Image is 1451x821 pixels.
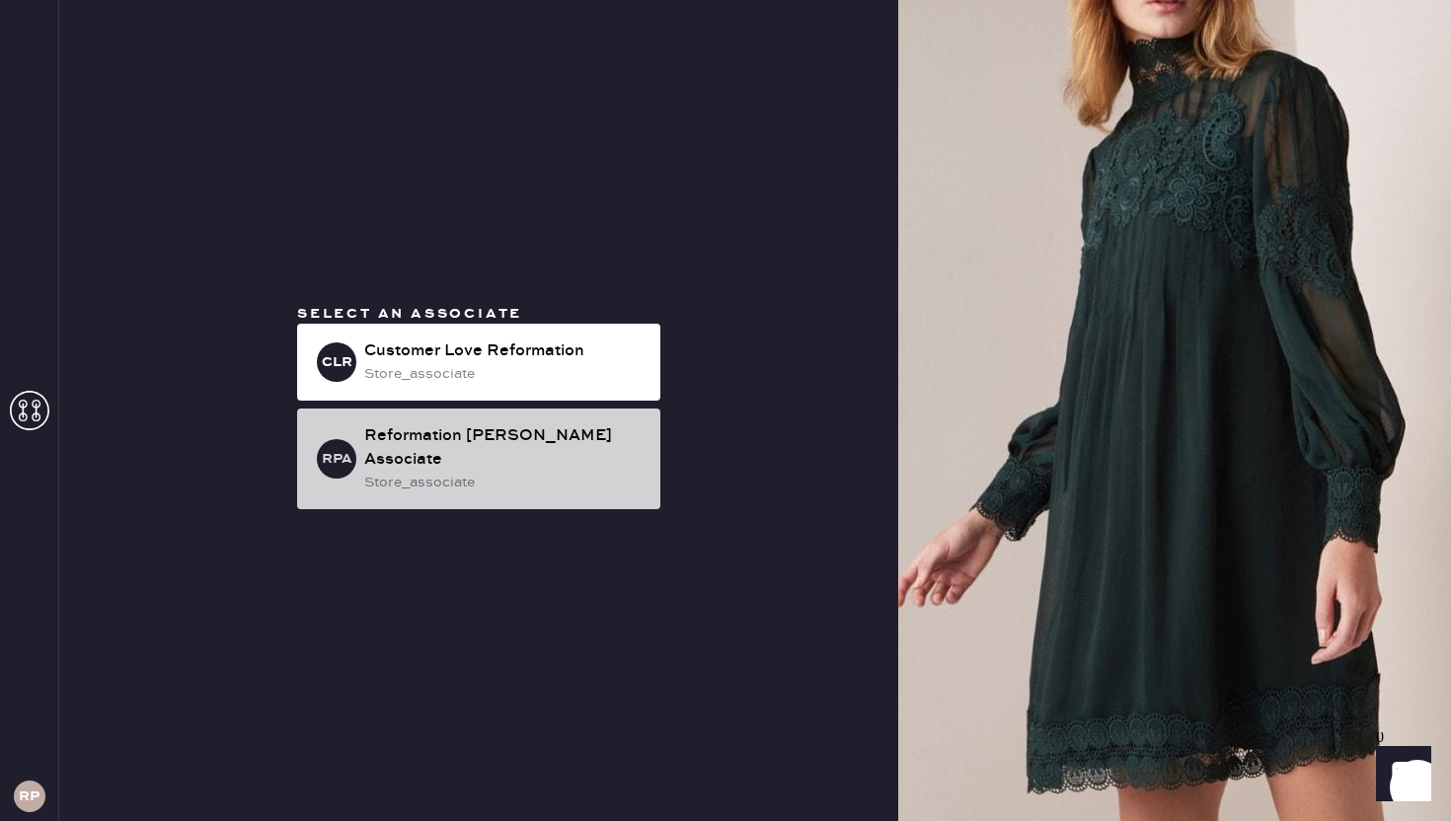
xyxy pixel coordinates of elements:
div: store_associate [364,363,645,385]
h3: RP [19,789,39,803]
h3: CLR [322,355,352,369]
iframe: Front Chat [1357,732,1442,817]
div: store_associate [364,472,645,493]
div: Customer Love Reformation [364,339,645,363]
span: Select an associate [297,305,522,323]
div: Reformation [PERSON_NAME] Associate [364,424,645,472]
h3: RPA [322,452,352,466]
